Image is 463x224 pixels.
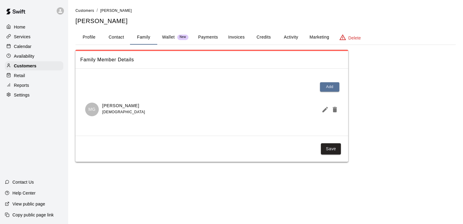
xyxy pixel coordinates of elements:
[321,143,341,154] button: Save
[5,32,63,41] a: Services
[5,42,63,51] a: Calendar
[12,190,35,196] p: Help Center
[102,110,145,114] span: [DEMOGRAPHIC_DATA]
[14,43,32,49] p: Calendar
[12,179,34,185] p: Contact Us
[75,7,456,14] nav: breadcrumb
[14,73,25,79] p: Retail
[85,103,99,116] div: Myah Garcia
[14,34,31,40] p: Services
[14,82,29,88] p: Reports
[75,8,94,13] a: Customers
[14,24,25,30] p: Home
[162,34,175,40] p: Wallet
[329,104,338,116] button: Delete
[320,82,339,92] button: Add
[5,52,63,61] a: Availability
[5,71,63,80] a: Retail
[177,35,188,39] span: New
[5,90,63,100] a: Settings
[80,56,343,64] span: Family Member Details
[348,35,361,41] p: Delete
[14,92,30,98] p: Settings
[14,63,36,69] p: Customers
[305,30,334,45] button: Marketing
[12,212,54,218] p: Copy public page link
[130,30,157,45] button: Family
[5,61,63,70] a: Customers
[223,30,250,45] button: Invoices
[75,30,456,45] div: basic tabs example
[97,7,98,14] li: /
[319,104,329,116] button: Edit Member
[277,30,305,45] button: Activity
[5,81,63,90] a: Reports
[250,30,277,45] button: Credits
[88,106,96,113] p: MG
[103,30,130,45] button: Contact
[12,201,45,207] p: View public page
[100,8,132,13] span: [PERSON_NAME]
[14,53,35,59] p: Availability
[75,17,456,25] h5: [PERSON_NAME]
[75,30,103,45] button: Profile
[193,30,223,45] button: Payments
[102,103,145,109] p: [PERSON_NAME]
[5,22,63,32] a: Home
